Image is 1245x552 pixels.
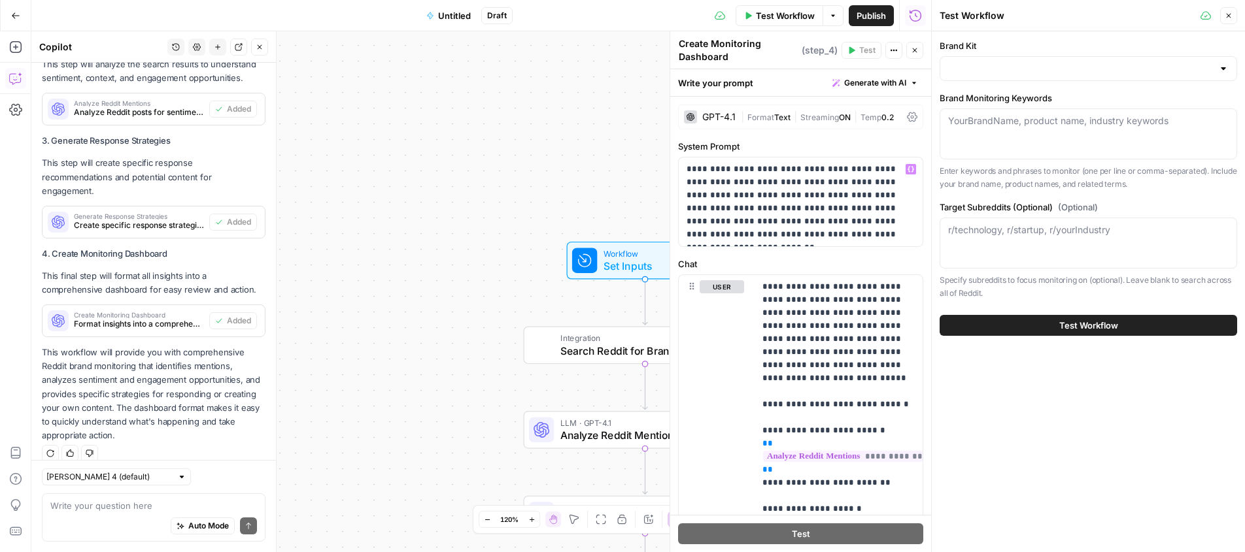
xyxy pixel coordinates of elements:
button: Added [209,214,257,231]
span: Added [227,216,251,228]
span: | [851,110,861,123]
span: Test [859,44,876,56]
span: Test Workflow [756,9,815,22]
span: | [791,110,800,123]
g: Edge from start to step_1 [643,280,647,325]
span: (Optional) [1058,201,1098,214]
span: Workflow [604,247,681,259]
span: LLM · GPT-4.1 [560,417,724,429]
div: IntegrationSearch Reddit for Brand MentionsStep 1 [524,327,767,365]
span: Test Workflow [1059,319,1118,332]
div: Copilot [39,41,163,54]
span: Create Monitoring Dashboard [74,312,204,318]
span: Analyze Reddit Mentions [74,100,204,106]
span: Publish [857,9,886,22]
strong: 3. Generate Response Strategies [42,135,170,146]
span: Test [792,527,810,540]
span: Set Inputs [604,258,681,274]
g: Edge from step_2 to step_3 [643,449,647,495]
textarea: Create Monitoring Dashboard [679,37,798,63]
span: Generate with AI [844,77,906,89]
span: Streaming [800,112,839,122]
span: 120% [500,514,519,525]
span: Untitled [438,9,471,22]
label: Chat [678,257,923,270]
span: Integration [560,332,725,344]
span: LLM · GPT-4.1 [560,501,724,513]
input: Claude Sonnet 4 (default) [46,470,172,483]
span: Format insights into a comprehensive monitoring dashboard [74,318,204,330]
p: This step will analyze the search results to understand sentiment, context, and engagement opport... [42,57,265,85]
button: Generate with AI [827,74,923,91]
button: Publish [849,5,894,26]
label: Brand Kit [940,39,1237,52]
div: WorkflowSet InputsInputs [524,242,767,280]
button: Untitled [418,5,479,26]
span: ( step_4 ) [802,44,838,57]
span: Draft [487,10,507,22]
p: This workflow will provide you with comprehensive Reddit brand monitoring that identifies mention... [42,346,265,442]
p: This step will create specific response recommendations and potential content for engagement. [42,156,265,197]
p: Specify subreddits to focus monitoring on (optional). Leave blank to search across all of Reddit. [940,274,1237,299]
g: Edge from step_1 to step_2 [643,364,647,410]
span: Analyze Reddit Mentions [560,427,724,443]
button: Auto Mode [171,517,235,534]
label: Target Subreddits (Optional) [940,201,1237,214]
div: GPT-4.1 [702,112,736,122]
strong: 4. Create Monitoring Dashboard [42,248,167,259]
span: Format [747,112,774,122]
label: System Prompt [678,140,923,153]
button: Test [678,523,923,544]
span: Create specific response strategies and draft content for Reddit engagement [74,219,204,231]
div: LLM · GPT-4.1Analyze Reddit MentionsStep 2 [524,411,767,449]
span: Search Reddit for Brand Mentions [560,343,725,359]
label: Brand Monitoring Keywords [940,91,1237,105]
button: user [700,280,744,293]
span: ON [839,112,851,122]
span: Added [227,103,251,115]
span: Generate Response Strategies [74,213,204,219]
button: Test [842,42,881,59]
span: | [741,110,747,123]
button: Test Workflow [736,5,823,26]
button: Added [209,312,257,329]
span: Auto Mode [188,520,229,532]
button: Test Workflow [940,315,1237,336]
div: LLM · GPT-4.1Generate Response StrategiesStep 3 [524,496,767,534]
span: Analyze Reddit posts for sentiment, themes, and engagement opportunities [74,106,204,118]
span: Temp [861,112,881,122]
span: 0.2 [881,112,894,122]
p: Enter keywords and phrases to monitor (one per line or comma-separated). Include your brand name,... [940,165,1237,190]
span: Text [774,112,791,122]
p: This final step will format all insights into a comprehensive dashboard for easy review and action. [42,269,265,297]
button: Added [209,101,257,118]
div: Write your prompt [670,69,931,96]
span: Added [227,315,251,327]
